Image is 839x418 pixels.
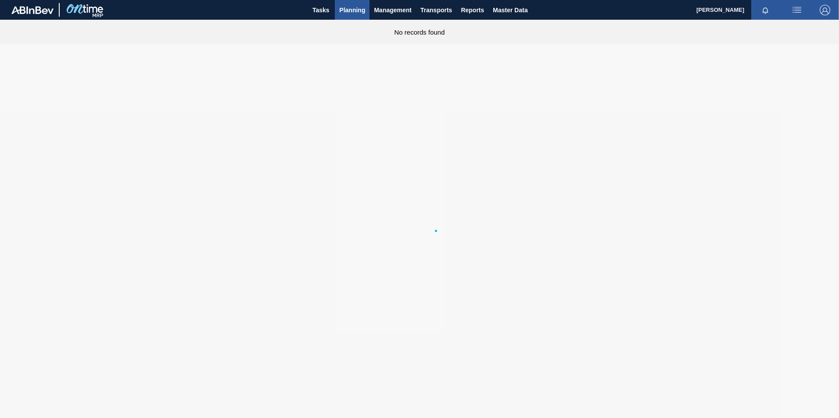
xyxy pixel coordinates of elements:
[339,5,365,15] span: Planning
[374,5,412,15] span: Management
[420,5,452,15] span: Transports
[11,6,54,14] img: TNhmsLtSVTkK8tSr43FrP2fwEKptu5GPRR3wAAAABJRU5ErkJggg==
[820,5,830,15] img: Logout
[792,5,802,15] img: userActions
[311,5,330,15] span: Tasks
[751,4,779,16] button: Notifications
[493,5,527,15] span: Master Data
[461,5,484,15] span: Reports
